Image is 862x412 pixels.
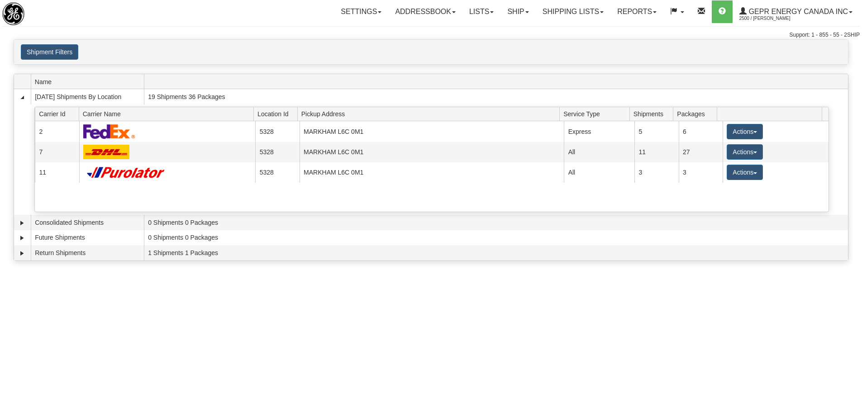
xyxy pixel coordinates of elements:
[83,145,129,159] img: DHL_Worldwide
[255,162,299,183] td: 5328
[301,107,560,121] span: Pickup Address
[31,245,144,260] td: Return Shipments
[500,0,535,23] a: Ship
[727,144,763,160] button: Actions
[31,230,144,246] td: Future Shipments
[144,89,848,104] td: 19 Shipments 36 Packages
[727,124,763,139] button: Actions
[39,107,79,121] span: Carrier Id
[83,107,254,121] span: Carrier Name
[462,0,500,23] a: Lists
[35,121,79,142] td: 2
[564,142,634,162] td: All
[334,0,388,23] a: Settings
[83,166,169,179] img: Purolator
[633,107,673,121] span: Shipments
[727,165,763,180] button: Actions
[610,0,663,23] a: Reports
[255,142,299,162] td: 5328
[257,107,297,121] span: Location Id
[634,142,678,162] td: 11
[388,0,462,23] a: Addressbook
[83,124,135,139] img: FedEx Express®
[563,107,629,121] span: Service Type
[634,121,678,142] td: 5
[564,162,634,183] td: All
[144,230,848,246] td: 0 Shipments 0 Packages
[31,89,144,104] td: [DATE] Shipments By Location
[255,121,299,142] td: 5328
[634,162,678,183] td: 3
[144,245,848,260] td: 1 Shipments 1 Packages
[733,0,859,23] a: GEPR Energy Canada Inc 2500 / [PERSON_NAME]
[18,249,27,258] a: Expand
[564,121,634,142] td: Express
[35,162,79,183] td: 11
[21,44,78,60] button: Shipment Filters
[2,31,860,39] div: Support: 1 - 855 - 55 - 2SHIP
[841,160,861,252] iframe: chat widget
[31,215,144,230] td: Consolidated Shipments
[18,218,27,227] a: Expand
[747,8,848,15] span: GEPR Energy Canada Inc
[300,121,564,142] td: MARKHAM L6C 0M1
[679,121,723,142] td: 6
[300,162,564,183] td: MARKHAM L6C 0M1
[144,215,848,230] td: 0 Shipments 0 Packages
[35,142,79,162] td: 7
[300,142,564,162] td: MARKHAM L6C 0M1
[35,75,144,89] span: Name
[18,233,27,242] a: Expand
[2,2,24,25] img: logo2500.jpg
[677,107,717,121] span: Packages
[679,142,723,162] td: 27
[679,162,723,183] td: 3
[18,93,27,102] a: Collapse
[739,14,807,23] span: 2500 / [PERSON_NAME]
[536,0,610,23] a: Shipping lists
